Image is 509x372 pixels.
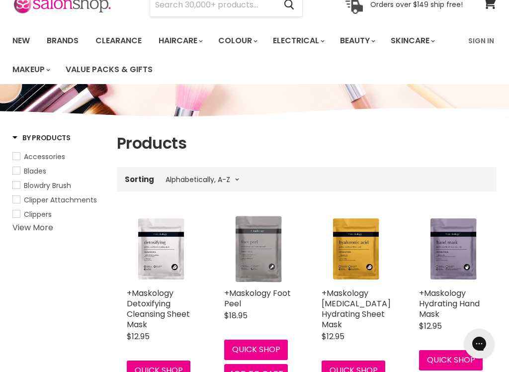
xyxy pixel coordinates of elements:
[24,152,65,162] span: Accessories
[24,209,52,219] span: Clippers
[322,331,344,342] span: $12.95
[12,180,104,191] a: Blowdry Brush
[459,325,499,362] iframe: Gorgias live chat messenger
[333,30,381,51] a: Beauty
[224,287,291,309] a: +Maskology Foot Peel
[5,30,37,51] a: New
[322,215,389,283] img: +Maskology Hyaluronic Acid Hydrating Sheet Mask
[12,151,104,162] a: Accessories
[12,209,104,220] a: Clippers
[117,133,497,154] h1: Products
[5,26,462,84] ul: Main menu
[58,59,160,80] a: Value Packs & Gifts
[224,340,288,360] button: Quick shop
[383,30,441,51] a: Skincare
[12,133,71,143] h3: By Products
[24,181,71,190] span: Blowdry Brush
[224,215,292,283] img: +Maskology Foot Peel
[211,30,263,51] a: Colour
[24,195,97,205] span: Clipper Attachments
[127,331,150,342] span: $12.95
[5,59,56,80] a: Makeup
[39,30,86,51] a: Brands
[419,350,483,370] button: Quick shop
[322,287,391,330] a: +Maskology [MEDICAL_DATA] Hydrating Sheet Mask
[12,222,53,233] a: View More
[127,287,190,330] a: +Maskology Detoxifying Cleansing Sheet Mask
[265,30,331,51] a: Electrical
[151,30,209,51] a: Haircare
[224,310,248,321] span: $18.95
[127,215,194,283] img: +Maskology Detoxifying Cleansing Sheet Mask
[419,320,442,332] span: $12.95
[462,30,500,51] a: Sign In
[419,215,487,283] img: +Maskology Hydrating Hand Mask
[12,194,104,205] a: Clipper Attachments
[24,166,46,176] span: Blades
[88,30,149,51] a: Clearance
[125,175,154,184] label: Sorting
[419,287,480,320] a: +Maskology Hydrating Hand Mask
[12,166,104,177] a: Blades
